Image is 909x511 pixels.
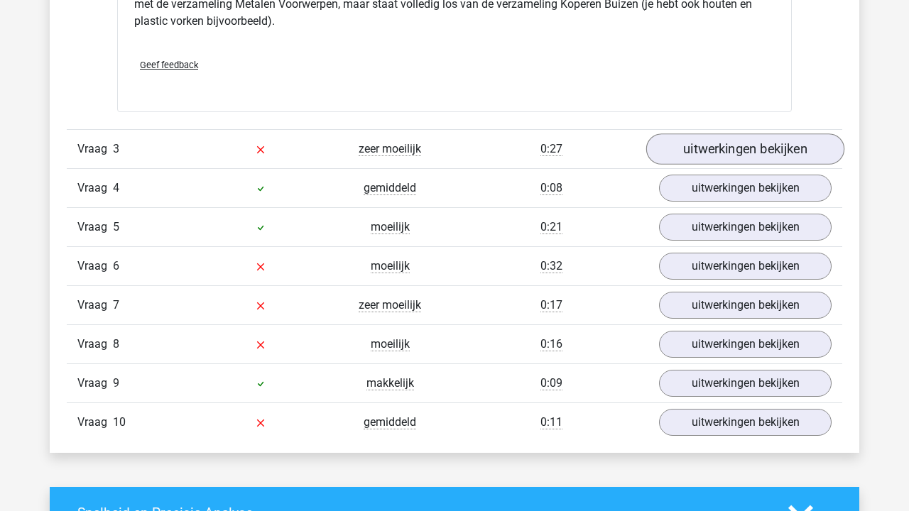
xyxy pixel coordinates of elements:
span: 0:11 [540,415,562,429]
span: Vraag [77,258,113,275]
span: 4 [113,181,119,194]
span: 0:32 [540,259,562,273]
span: zeer moeilijk [359,142,421,156]
span: Vraag [77,414,113,431]
span: zeer moeilijk [359,298,421,312]
span: 5 [113,220,119,233]
span: gemiddeld [364,415,416,429]
a: uitwerkingen bekijken [659,175,832,202]
span: Vraag [77,141,113,158]
span: gemiddeld [364,181,416,195]
span: Geef feedback [140,60,198,70]
a: uitwerkingen bekijken [659,370,832,397]
span: moeilijk [371,337,410,351]
span: moeilijk [371,259,410,273]
span: Vraag [77,219,113,236]
span: 10 [113,415,126,429]
span: Vraag [77,180,113,197]
a: uitwerkingen bekijken [659,292,832,319]
a: uitwerkingen bekijken [659,214,832,241]
span: Vraag [77,336,113,353]
span: 0:27 [540,142,562,156]
span: 0:16 [540,337,562,351]
span: makkelijk [366,376,414,390]
span: 6 [113,259,119,273]
span: 3 [113,142,119,155]
span: 0:17 [540,298,562,312]
a: uitwerkingen bekijken [659,409,832,436]
span: 7 [113,298,119,312]
span: 0:09 [540,376,562,390]
span: moeilijk [371,220,410,234]
span: Vraag [77,297,113,314]
span: 8 [113,337,119,351]
span: Vraag [77,375,113,392]
a: uitwerkingen bekijken [646,133,844,165]
a: uitwerkingen bekijken [659,331,832,358]
span: 9 [113,376,119,390]
a: uitwerkingen bekijken [659,253,832,280]
span: 0:21 [540,220,562,234]
span: 0:08 [540,181,562,195]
